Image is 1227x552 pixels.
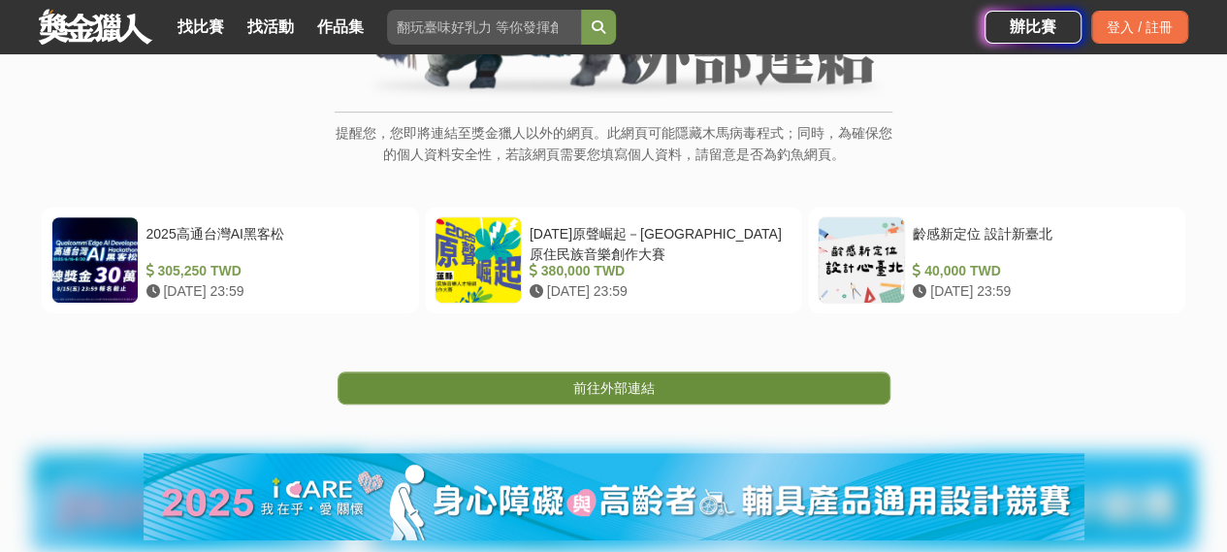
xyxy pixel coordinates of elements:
div: [DATE]原聲崛起－[GEOGRAPHIC_DATA]原住民族音樂創作大賽 [530,224,785,261]
div: 2025高通台灣AI黑客松 [146,224,402,261]
a: 2025高通台灣AI黑客松 305,250 TWD [DATE] 23:59 [42,207,419,313]
a: 前往外部連結 [338,372,890,405]
input: 翻玩臺味好乳力 等你發揮創意！ [387,10,581,45]
p: 提醒您，您即將連結至獎金獵人以外的網頁。此網頁可能隱藏木馬病毒程式；同時，為確保您的個人資料安全性，若該網頁需要您填寫個人資料，請留意是否為釣魚網頁。 [335,122,892,185]
a: 找活動 [240,14,302,41]
div: [DATE] 23:59 [530,281,785,302]
div: 305,250 TWD [146,261,402,281]
div: 齡感新定位 設計新臺北 [913,224,1168,261]
div: 40,000 TWD [913,261,1168,281]
a: 作品集 [309,14,371,41]
img: 82ada7f3-464c-43f2-bb4a-5bc5a90ad784.jpg [144,453,1084,540]
a: 辦比賽 [985,11,1082,44]
a: 齡感新定位 設計新臺北 40,000 TWD [DATE] 23:59 [808,207,1185,313]
div: 380,000 TWD [530,261,785,281]
div: 登入 / 註冊 [1091,11,1188,44]
a: 找比賽 [170,14,232,41]
a: [DATE]原聲崛起－[GEOGRAPHIC_DATA]原住民族音樂創作大賽 380,000 TWD [DATE] 23:59 [425,207,802,313]
div: [DATE] 23:59 [146,281,402,302]
span: 前往外部連結 [573,380,655,396]
div: [DATE] 23:59 [913,281,1168,302]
